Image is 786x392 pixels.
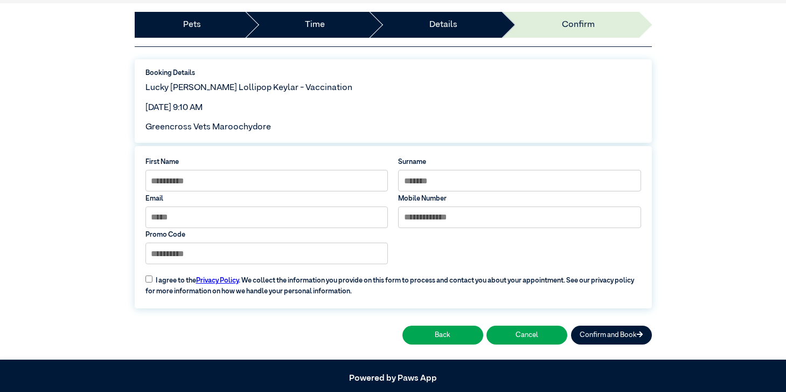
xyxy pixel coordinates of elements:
[398,194,641,204] label: Mobile Number
[145,68,641,78] label: Booking Details
[398,157,641,167] label: Surname
[140,269,646,297] label: I agree to the . We collect the information you provide on this form to process and contact you a...
[402,326,483,345] button: Back
[145,104,203,112] span: [DATE] 9:10 AM
[183,18,201,31] a: Pets
[145,230,388,240] label: Promo Code
[145,84,352,92] span: Lucky [PERSON_NAME] Lollipop Keylar - Vaccination
[145,123,271,132] span: Greencross Vets Maroochydore
[305,18,325,31] a: Time
[196,277,239,284] a: Privacy Policy
[571,326,652,345] button: Confirm and Book
[145,157,388,167] label: First Name
[145,276,152,283] input: I agree to thePrivacy Policy. We collect the information you provide on this form to process and ...
[135,374,652,384] h5: Powered by Paws App
[486,326,567,345] button: Cancel
[429,18,457,31] a: Details
[145,194,388,204] label: Email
